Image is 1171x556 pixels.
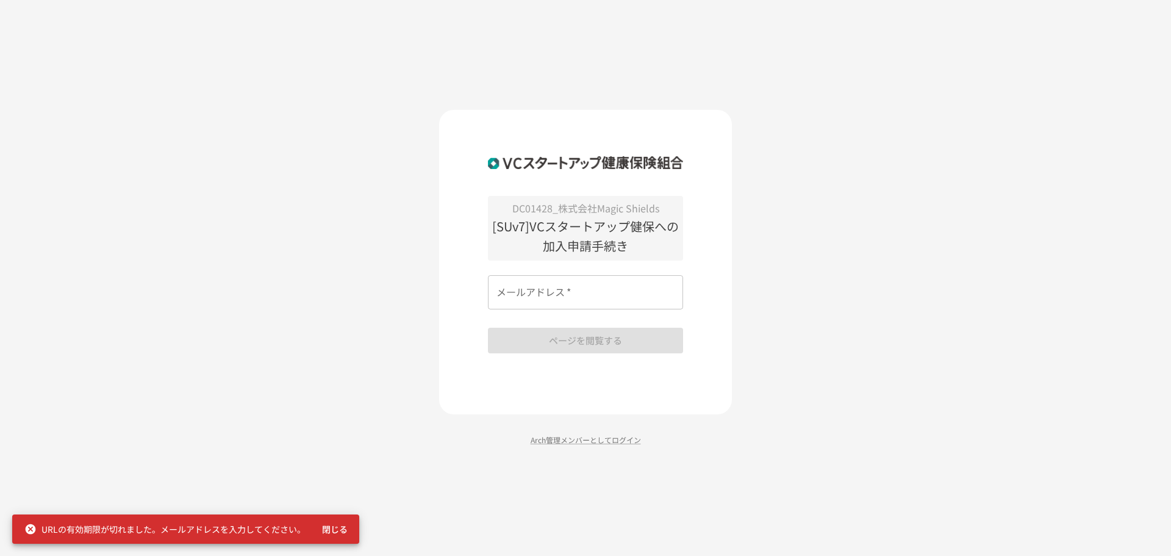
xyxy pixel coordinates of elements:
[488,146,683,178] img: ZDfHsVrhrXUoWEWGWYf8C4Fv4dEjYTEDCNvmL73B7ox
[24,518,306,540] div: URLの有効期限が切れました。メールアドレスを入力してください。
[488,201,683,217] p: DC01428_株式会社Magic Shields
[315,518,354,541] button: 閉じる
[439,434,732,446] p: Arch管理メンバーとしてログイン
[488,217,683,256] p: [SUv7]VCスタートアップ健保への加入申請手続き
